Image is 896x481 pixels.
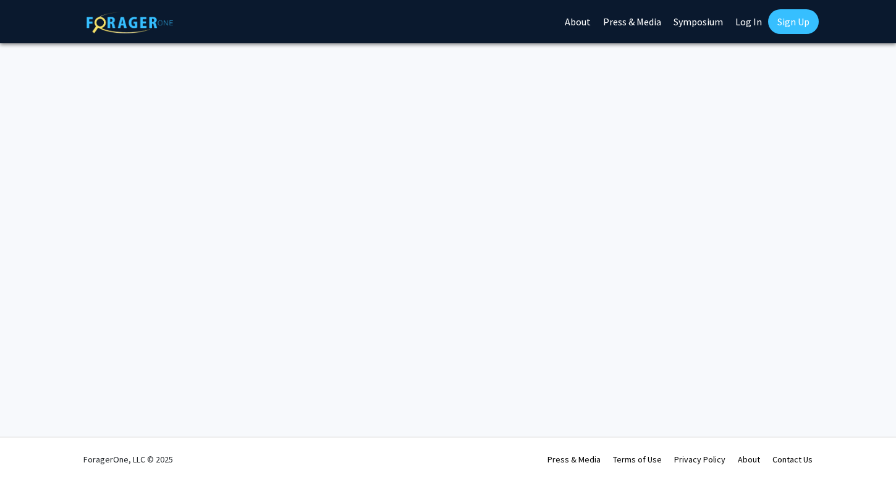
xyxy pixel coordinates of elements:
a: Terms of Use [613,454,662,465]
img: ForagerOne Logo [87,12,173,33]
div: ForagerOne, LLC © 2025 [83,438,173,481]
a: About [738,454,760,465]
a: Sign Up [768,9,819,34]
a: Press & Media [547,454,601,465]
a: Contact Us [772,454,813,465]
a: Privacy Policy [674,454,725,465]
